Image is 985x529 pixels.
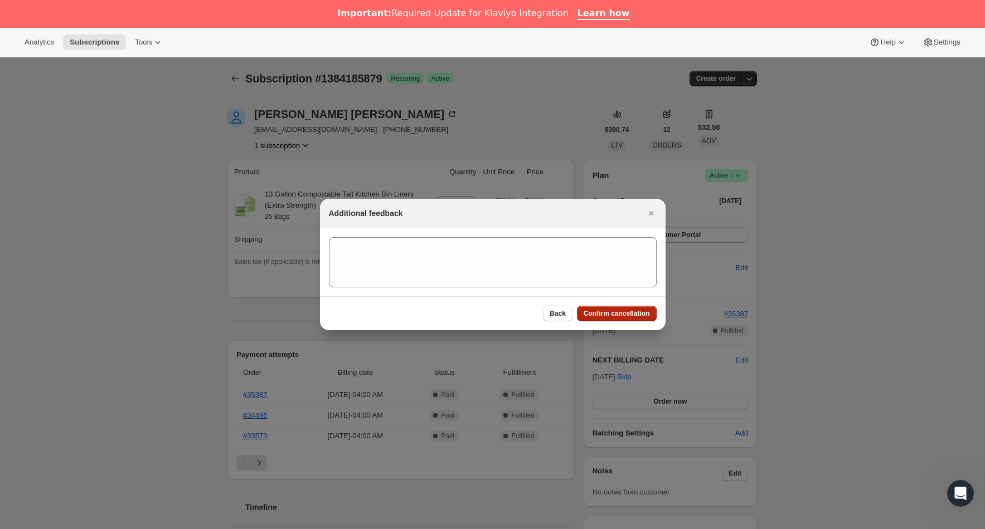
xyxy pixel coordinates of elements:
a: Learn how [578,8,630,20]
span: Back [550,309,566,318]
span: Confirm cancellation [584,309,650,318]
h2: Additional feedback [329,208,403,219]
b: Important: [337,8,391,18]
span: Analytics [25,38,54,47]
span: Help [880,38,895,47]
button: Back [543,306,572,321]
button: Tools [128,35,170,50]
button: Help [862,35,913,50]
button: Analytics [18,35,61,50]
span: Settings [934,38,960,47]
iframe: Intercom live chat [947,480,974,507]
button: Close [643,205,659,221]
span: Tools [135,38,152,47]
span: Subscriptions [70,38,119,47]
div: Required Update for Klaviyo Integration [337,8,568,19]
button: Confirm cancellation [577,306,657,321]
button: Subscriptions [63,35,126,50]
button: Settings [916,35,967,50]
